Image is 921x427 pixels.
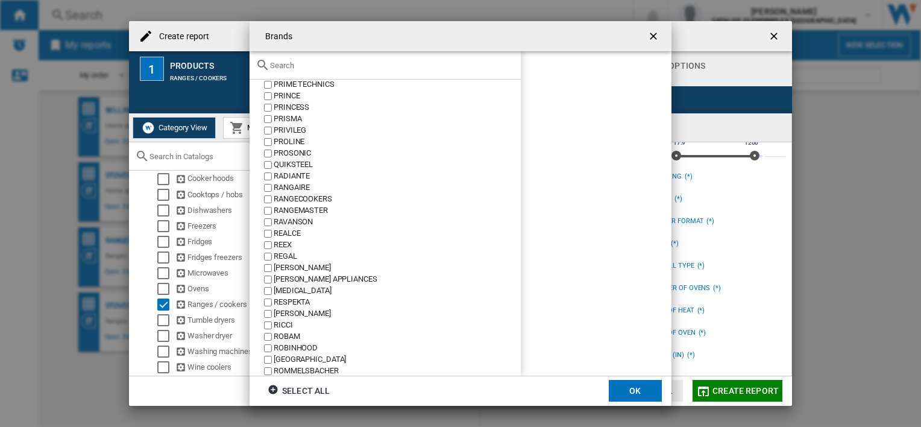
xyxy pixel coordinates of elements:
[274,343,521,354] div: ROBINHOOD
[264,150,272,157] input: value.title
[264,321,272,329] input: value.title
[270,61,515,70] input: Search
[259,31,293,43] h4: Brands
[264,344,272,352] input: value.title
[274,102,521,113] div: PRINCESS
[274,194,521,205] div: RANGECOOKERS
[264,138,272,146] input: value.title
[274,217,521,228] div: RAVANSON
[264,207,272,215] input: value.title
[268,380,330,402] div: Select all
[264,253,272,261] input: value.title
[274,297,521,308] div: RESPEKTA
[264,161,272,169] input: value.title
[264,287,272,295] input: value.title
[274,354,521,365] div: [GEOGRAPHIC_DATA]
[264,276,272,283] input: value.title
[264,104,272,112] input: value.title
[264,81,272,89] input: value.title
[264,264,272,272] input: value.title
[274,228,521,239] div: REALCE
[264,380,333,402] button: Select all
[647,30,662,45] ng-md-icon: getI18NText('BUTTONS.CLOSE_DIALOG')
[274,125,521,136] div: PRIVILEG
[264,299,272,306] input: value.title
[264,230,272,238] input: value.title
[274,262,521,274] div: [PERSON_NAME]
[274,136,521,148] div: PROLINE
[264,367,272,375] input: value.title
[274,239,521,251] div: REEX
[264,172,272,180] input: value.title
[264,333,272,341] input: value.title
[264,195,272,203] input: value.title
[264,218,272,226] input: value.title
[274,274,521,285] div: [PERSON_NAME] APPLIANCES
[264,241,272,249] input: value.title
[274,171,521,182] div: RADIANTE
[274,79,521,90] div: PRIME TECHNICS
[274,365,521,377] div: ROMMELSBACHER
[264,92,272,100] input: value.title
[274,182,521,194] div: RANGAIRE
[274,205,521,217] div: RANGEMASTER
[264,127,272,134] input: value.title
[274,113,521,125] div: PRISMA
[274,331,521,343] div: ROBAM
[274,320,521,331] div: RICCI
[264,356,272,364] input: value.title
[264,184,272,192] input: value.title
[274,285,521,297] div: [MEDICAL_DATA]
[274,148,521,159] div: PROSONIC
[643,24,667,48] button: getI18NText('BUTTONS.CLOSE_DIALOG')
[609,380,662,402] button: OK
[274,308,521,320] div: [PERSON_NAME]
[274,251,521,262] div: REGAL
[274,90,521,102] div: PRINCE
[264,310,272,318] input: value.title
[264,115,272,123] input: value.title
[274,159,521,171] div: QUIKSTEEL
